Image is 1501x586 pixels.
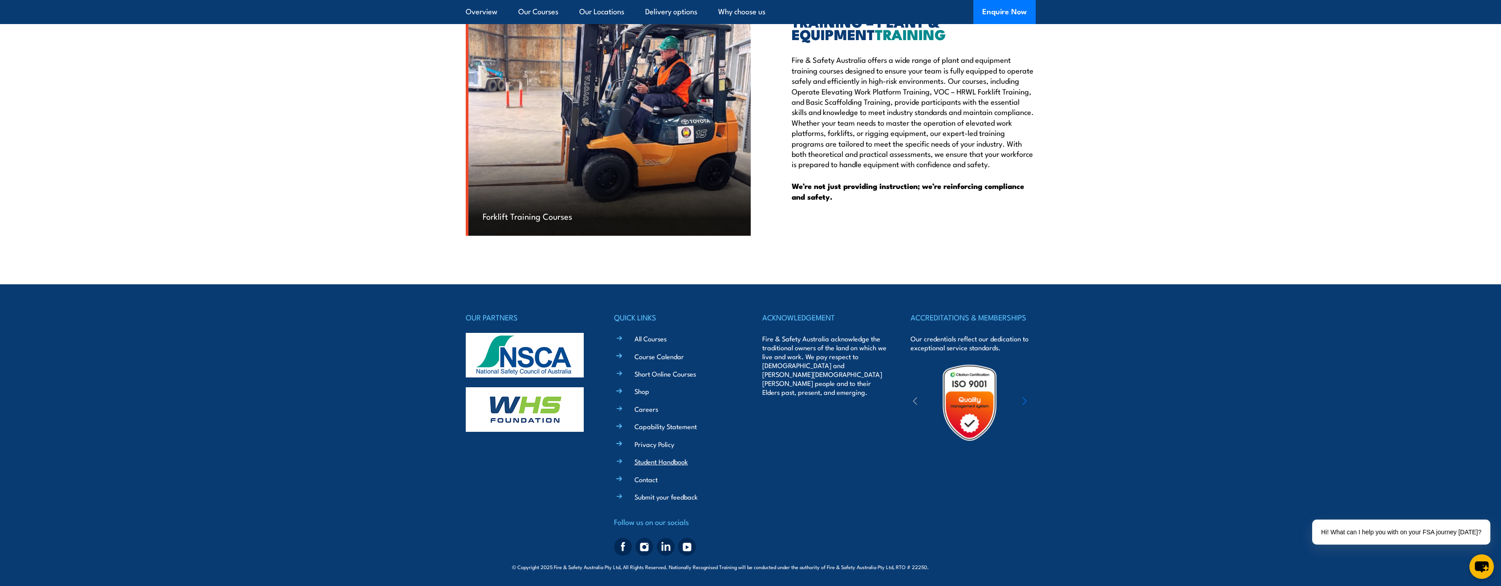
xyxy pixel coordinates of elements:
a: Submit your feedback [635,492,698,501]
a: Privacy Policy [635,439,674,449]
a: Careers [635,404,658,414]
img: ewpa-logo [1009,387,1086,418]
h4: ACKNOWLEDGEMENT [762,311,887,324]
a: All Courses [635,334,667,343]
a: Shop [635,386,649,396]
h2: COMPRERHENSIVE FORKLIFT TRAINING – PLANT & EQUIPMENT [792,3,1036,40]
p: Fire & Safety Australia offers a wide range of plant and equipment training courses designed to e... [792,54,1036,169]
p: Fire & Safety Australia acknowledge the traditional owners of the land on which we live and work.... [762,334,887,397]
h4: Follow us on our socials [614,516,739,528]
p: Our credentials reflect our dedication to exceptional service standards. [911,334,1035,352]
img: Untitled design (19) [931,364,1009,442]
strong: We’re not just providing instruction; we’re reinforcing compliance and safety. [792,180,1024,202]
img: nsca-logo-footer [466,333,584,377]
a: Contact [635,475,658,484]
a: Short Online Courses [635,369,696,378]
button: chat-button [1469,554,1494,579]
img: whs-logo-footer [466,387,584,432]
a: Student Handbook [635,457,688,466]
span: Forklift Training Courses [483,210,572,222]
span: © Copyright 2025 Fire & Safety Australia Pty Ltd, All Rights Reserved. Nationally Recognised Trai... [512,562,989,571]
span: Site: [939,563,989,570]
h4: ACCREDITATIONS & MEMBERSHIPS [911,311,1035,324]
h4: OUR PARTNERS [466,311,590,324]
a: KND Digital [958,562,989,571]
a: Course Calendar [635,352,684,361]
a: Capability Statement [635,422,697,431]
div: Hi! What can I help you with on your FSA journey [DATE]? [1312,520,1490,545]
span: TRAINING [875,23,946,45]
h4: QUICK LINKS [614,311,739,324]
